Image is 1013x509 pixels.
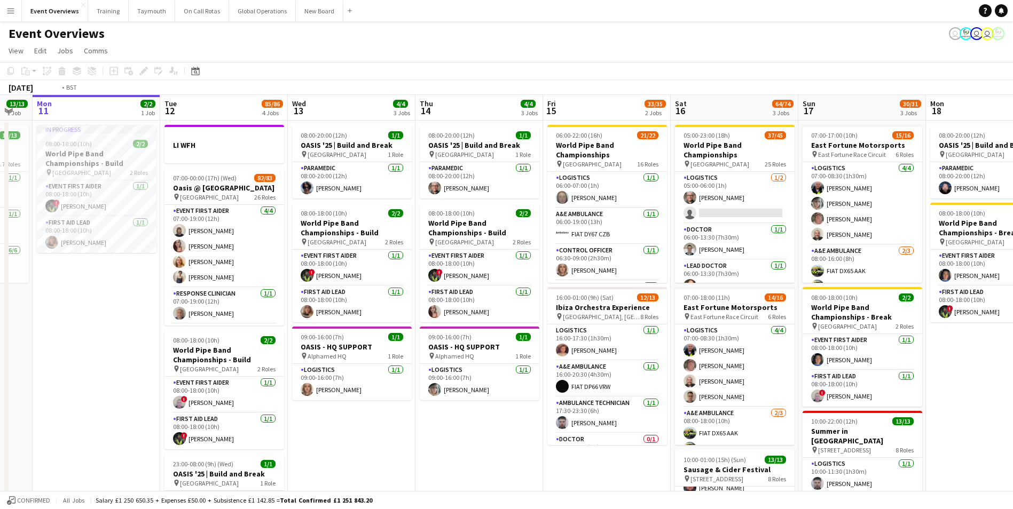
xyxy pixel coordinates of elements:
h1: Event Overviews [9,26,105,42]
span: All jobs [61,496,87,504]
span: Total Confirmed £1 251 843.20 [280,496,372,504]
button: Confirmed [5,495,52,506]
a: Edit [30,44,51,58]
button: Taymouth [129,1,175,21]
a: View [4,44,28,58]
div: BST [66,83,77,91]
span: Confirmed [17,497,50,504]
button: On Call Rotas [175,1,229,21]
span: Jobs [57,46,73,55]
app-user-avatar: Operations Manager [960,27,972,40]
button: Event Overviews [22,1,88,21]
button: New Board [296,1,343,21]
app-user-avatar: Operations Team [949,27,962,40]
button: Global Operations [229,1,296,21]
a: Comms [80,44,112,58]
button: Training [88,1,129,21]
a: Jobs [53,44,77,58]
div: Salary £1 250 650.35 + Expenses £50.00 + Subsistence £1 142.85 = [96,496,372,504]
div: [DATE] [9,82,33,93]
app-user-avatar: Operations Manager [992,27,1004,40]
span: View [9,46,23,55]
app-user-avatar: Operations Team [970,27,983,40]
app-user-avatar: Operations Team [981,27,994,40]
span: Comms [84,46,108,55]
span: Edit [34,46,46,55]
